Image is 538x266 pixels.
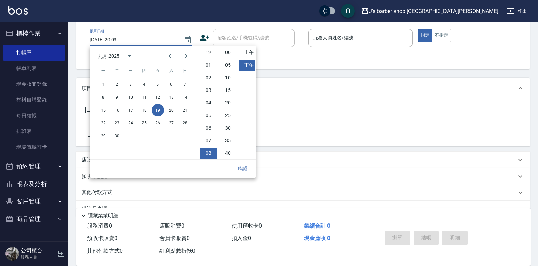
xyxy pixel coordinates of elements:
[124,91,137,103] button: 10
[87,235,117,242] span: 預收卡販賣 0
[179,104,191,116] button: 21
[124,78,137,90] button: 3
[165,91,178,103] button: 13
[3,61,65,76] a: 帳單列表
[218,46,237,159] ul: Select minutes
[220,135,236,146] li: 35 minutes
[239,47,255,58] li: 上午
[138,117,150,129] button: 25
[304,222,330,229] span: 業績合計 0
[200,148,217,159] li: 8 hours
[3,92,65,107] a: 材料自購登錄
[200,122,217,134] li: 6 hours
[220,72,236,83] li: 10 minutes
[152,117,164,129] button: 26
[76,152,530,168] div: 店販銷售
[3,24,65,42] button: 櫃檯作業
[432,29,451,42] button: 不指定
[220,122,236,134] li: 30 minutes
[97,64,110,78] span: 星期一
[82,173,107,180] p: 預收卡販賣
[111,64,123,78] span: 星期二
[82,85,102,92] p: 項目消費
[3,175,65,193] button: 報表及分析
[504,5,530,17] button: 登出
[138,78,150,90] button: 4
[76,168,530,184] div: 預收卡販賣
[232,162,253,175] button: 確認
[3,210,65,228] button: 商品管理
[199,46,218,159] ul: Select hours
[111,117,123,129] button: 23
[87,248,123,254] span: 其他付款方式 0
[165,64,178,78] span: 星期六
[82,189,116,196] p: 其他付款方式
[178,48,195,64] button: Next month
[97,104,110,116] button: 15
[3,76,65,92] a: 現金收支登錄
[200,135,217,146] li: 7 hours
[98,53,119,60] div: 九月 2025
[159,222,184,229] span: 店販消費 0
[200,72,217,83] li: 2 hours
[369,7,498,15] div: J’s barber shop [GEOGRAPHIC_DATA][PERSON_NAME]
[8,6,28,15] img: Logo
[21,254,55,260] p: 服務人員
[138,64,150,78] span: 星期四
[3,157,65,175] button: 預約管理
[358,4,501,18] button: J’s barber shop [GEOGRAPHIC_DATA][PERSON_NAME]
[3,123,65,139] a: 排班表
[165,78,178,90] button: 6
[111,78,123,90] button: 2
[418,29,433,42] button: 指定
[220,97,236,109] li: 20 minutes
[180,32,196,48] button: Choose date, selected date is 2025-09-19
[90,34,177,46] input: YYYY/MM/DD hh:mm
[97,91,110,103] button: 8
[121,48,138,64] button: calendar view is open, switch to year view
[138,91,150,103] button: 11
[152,104,164,116] button: 19
[5,247,19,261] img: Person
[239,60,255,71] li: 下午
[237,46,256,159] ul: Select meridiem
[138,104,150,116] button: 18
[124,117,137,129] button: 24
[220,85,236,96] li: 15 minutes
[165,117,178,129] button: 27
[341,4,355,18] button: save
[97,130,110,142] button: 29
[179,78,191,90] button: 7
[3,193,65,210] button: 客戶管理
[200,60,217,71] li: 1 hours
[3,108,65,123] a: 每日結帳
[200,85,217,96] li: 3 hours
[124,64,137,78] span: 星期三
[304,235,330,242] span: 現金應收 0
[3,139,65,155] a: 現場電腦打卡
[152,91,164,103] button: 12
[90,29,104,34] label: 帳單日期
[124,104,137,116] button: 17
[220,148,236,159] li: 40 minutes
[200,47,217,58] li: 12 hours
[200,97,217,109] li: 4 hours
[82,156,102,164] p: 店販銷售
[220,47,236,58] li: 0 minutes
[76,78,530,99] div: 項目消費
[111,130,123,142] button: 30
[97,117,110,129] button: 22
[220,60,236,71] li: 5 minutes
[152,78,164,90] button: 5
[179,64,191,78] span: 星期日
[82,205,107,213] p: 備註及來源
[162,48,178,64] button: Previous month
[88,212,118,219] p: 隱藏業績明細
[76,201,530,217] div: 備註及來源
[200,110,217,121] li: 5 hours
[97,78,110,90] button: 1
[179,91,191,103] button: 14
[159,248,195,254] span: 紅利點數折抵 0
[232,222,262,229] span: 使用預收卡 0
[76,184,530,201] div: 其他付款方式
